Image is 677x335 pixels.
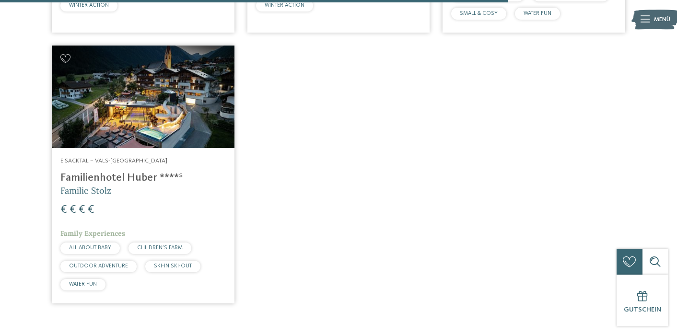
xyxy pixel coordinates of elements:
span: CHILDREN’S FARM [137,245,183,251]
span: OUTDOOR ADVENTURE [69,263,128,269]
span: WINTER ACTION [69,2,109,8]
span: Eisacktal – Vals-[GEOGRAPHIC_DATA] [60,158,167,164]
span: Familie Stolz [60,185,111,196]
span: WINTER ACTION [265,2,304,8]
span: € [88,204,94,216]
span: WATER FUN [69,281,97,287]
img: Familienhotels gesucht? Hier findet ihr die besten! [52,46,234,148]
span: € [70,204,76,216]
span: Gutschein [624,306,661,313]
h4: Familienhotel Huber ****ˢ [60,172,226,185]
span: WATER FUN [524,11,551,16]
span: Family Experiences [60,229,125,238]
a: Familienhotels gesucht? Hier findet ihr die besten! Eisacktal – Vals-[GEOGRAPHIC_DATA] Familienho... [52,46,234,303]
a: Gutschein [617,275,668,326]
span: € [79,204,85,216]
span: ALL ABOUT BABY [69,245,111,251]
span: SMALL & COSY [460,11,498,16]
span: € [60,204,67,216]
span: SKI-IN SKI-OUT [154,263,192,269]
